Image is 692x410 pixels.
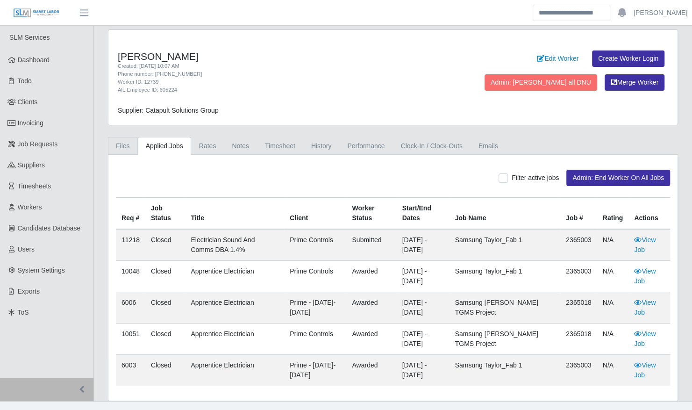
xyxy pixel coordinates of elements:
td: Prime - [DATE]-[DATE] [284,355,346,386]
td: Samsung Taylor_Fab 1 [449,261,561,292]
a: Clock-In / Clock-Outs [392,137,470,155]
td: Apprentice Electrician [185,292,284,324]
td: N/A [597,292,629,324]
td: [DATE] - [DATE] [397,261,449,292]
button: Merge Worker [605,74,664,91]
a: Notes [224,137,257,155]
th: Actions [628,198,670,230]
td: [DATE] - [DATE] [397,355,449,386]
div: Alt. Employee ID: 605224 [118,86,433,94]
span: SLM Services [9,34,50,41]
span: Candidates Database [18,224,81,232]
td: [DATE] - [DATE] [397,229,449,261]
button: Admin: End Worker On All Jobs [566,170,670,186]
span: ToS [18,309,29,316]
td: 10048 [116,261,145,292]
div: Created: [DATE] 10:07 AM [118,62,433,70]
a: View Job [634,361,656,379]
a: View Job [634,299,656,316]
span: Users [18,245,35,253]
td: 2365003 [560,229,597,261]
td: 2365018 [560,324,597,355]
td: Prime - [DATE]-[DATE] [284,292,346,324]
td: Apprentice Electrician [185,324,284,355]
th: Rating [597,198,629,230]
span: Filter active jobs [512,174,559,181]
a: Emails [471,137,506,155]
td: awarded [346,292,396,324]
a: View Job [634,267,656,285]
td: Prime Controls [284,229,346,261]
td: Samsung [PERSON_NAME] TGMS Project [449,292,561,324]
span: System Settings [18,266,65,274]
span: Job Requests [18,140,58,148]
a: View Job [634,236,656,253]
th: Worker Status [346,198,396,230]
button: Admin: [PERSON_NAME] all DNU [485,74,597,91]
a: [PERSON_NAME] [634,8,687,18]
span: Timesheets [18,182,51,190]
td: Closed [145,324,185,355]
span: Exports [18,288,40,295]
td: Prime Controls [284,261,346,292]
th: Title [185,198,284,230]
span: Supplier: Catapult Solutions Group [118,107,219,114]
span: Invoicing [18,119,43,127]
a: Rates [191,137,224,155]
td: Samsung Taylor_Fab 1 [449,355,561,386]
th: Start/End Dates [397,198,449,230]
td: N/A [597,261,629,292]
td: awarded [346,261,396,292]
td: Closed [145,292,185,324]
a: Timesheet [257,137,303,155]
h4: [PERSON_NAME] [118,50,433,62]
td: Apprentice Electrician [185,355,284,386]
td: 2365003 [560,355,597,386]
td: Closed [145,261,185,292]
td: N/A [597,324,629,355]
a: History [303,137,340,155]
span: Clients [18,98,38,106]
td: awarded [346,355,396,386]
th: Job Status [145,198,185,230]
td: [DATE] - [DATE] [397,292,449,324]
td: 6006 [116,292,145,324]
span: Dashboard [18,56,50,64]
td: Electrician Sound and Comms DBA 1.4% [185,229,284,261]
span: Workers [18,203,42,211]
td: 6003 [116,355,145,386]
a: Files [108,137,138,155]
td: N/A [597,229,629,261]
a: Create Worker Login [592,50,664,67]
img: SLM Logo [13,8,60,18]
td: N/A [597,355,629,386]
td: 2365018 [560,292,597,324]
td: 10051 [116,324,145,355]
div: Worker ID: 12739 [118,78,433,86]
td: [DATE] - [DATE] [397,324,449,355]
a: Performance [339,137,392,155]
td: Closed [145,355,185,386]
span: Todo [18,77,32,85]
td: 2365003 [560,261,597,292]
a: Applied Jobs [138,137,191,155]
td: Samsung [PERSON_NAME] TGMS Project [449,324,561,355]
td: Samsung Taylor_Fab 1 [449,229,561,261]
th: Req # [116,198,145,230]
td: 11218 [116,229,145,261]
td: Apprentice Electrician [185,261,284,292]
div: Phone number: [PHONE_NUMBER] [118,70,433,78]
th: Job Name [449,198,561,230]
span: Suppliers [18,161,45,169]
th: Job # [560,198,597,230]
td: Closed [145,229,185,261]
input: Search [533,5,610,21]
a: View Job [634,330,656,347]
a: Edit Worker [531,50,585,67]
th: Client [284,198,346,230]
td: Prime Controls [284,324,346,355]
td: submitted [346,229,396,261]
td: awarded [346,324,396,355]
